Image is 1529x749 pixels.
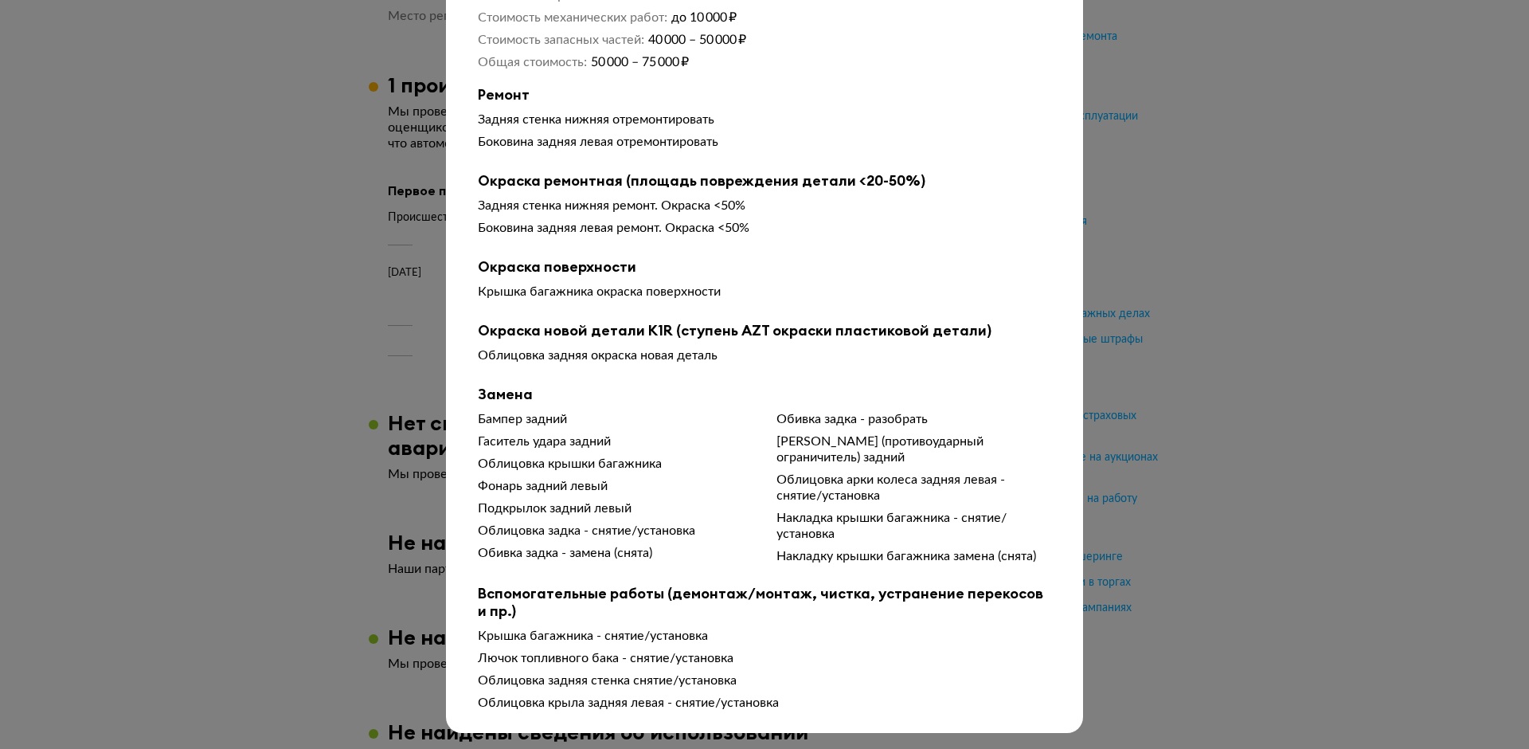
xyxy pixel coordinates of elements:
span: 40 000 – 50 000 ₽ [648,33,746,46]
b: Ремонт [478,86,1051,104]
dt: Общая стоимость [478,54,587,70]
b: Окраска ремонтная (площадь повреждения детали <20-50%) [478,172,1051,190]
div: Облицовка задка - снятие/установка [478,523,753,539]
span: до 10 000 ₽ [671,11,737,24]
div: Обивка задка - замена (снята) [478,545,753,561]
div: Подкрылок задний левый [478,500,753,516]
dt: Стоимость механических работ [478,10,667,25]
div: Облицовка крыла задняя левая - снятие/установка [478,695,1051,711]
div: Крышка багажника - снятие/установка [478,628,1051,644]
div: Облицовка арки колеса задняя левая - снятие/установка [776,472,1051,504]
div: Накладку крышки багажника замена (снята) [776,548,1051,564]
div: [PERSON_NAME] (противоударный ограничитель) задний [776,433,1051,465]
div: Фонарь задний левый [478,478,753,494]
div: Задняя стенка нижняя ремонт. Окраска <50% [478,198,1051,214]
div: Обивка задка - разобрать [776,411,1051,427]
div: Боковина задняя левая ремонт. Окраска <50% [478,220,1051,236]
b: Окраска новой детали K1R (ступень AZT окраски пластиковой детали) [478,322,1051,339]
b: Окраска поверхности [478,258,1051,276]
div: Гаситель удара задний [478,433,753,449]
div: Крышка багажника окраска поверхности [478,284,1051,300]
div: Облицовка задняя стенка снятие/установка [478,673,1051,688]
b: Замена [478,386,1051,403]
dt: Стоимость запасных частей [478,32,644,48]
div: Облицовка задняя окраска новая деталь [478,347,1051,363]
div: Облицовка крышки багажника [478,456,753,472]
div: Задняя стенка нижняя отремонтировать [478,112,1051,127]
div: Боковина задняя левая отремонтировать [478,134,1051,150]
div: Бампер задний [478,411,753,427]
div: Лючок топливного бака - снятие/установка [478,650,1051,666]
div: Накладка крышки багажника - снятие/установка [776,510,1051,542]
b: Вспомогательные работы (демонтаж/монтаж, чистка, устранение перекосов и пр.) [478,585,1051,620]
span: 50 000 – 75 000 ₽ [591,56,689,69]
